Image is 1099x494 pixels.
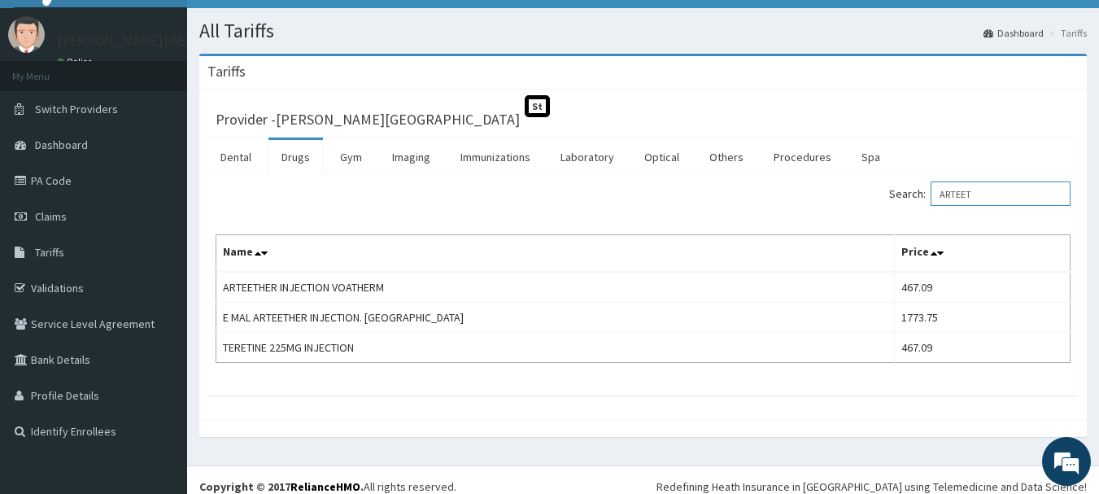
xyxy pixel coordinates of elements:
img: User Image [8,16,45,53]
h3: Provider - [PERSON_NAME][GEOGRAPHIC_DATA] [216,112,520,127]
th: Price [895,235,1071,273]
a: Optical [631,140,692,174]
a: Spa [848,140,893,174]
td: 1773.75 [895,303,1071,333]
span: We're online! [94,145,225,309]
img: d_794563401_company_1708531726252_794563401 [30,81,66,122]
td: ARTEETHER INJECTION VOATHERM [216,272,895,303]
a: Others [696,140,757,174]
span: Claims [35,209,67,224]
span: Dashboard [35,138,88,152]
a: Laboratory [547,140,627,174]
span: St [525,95,550,117]
a: Immunizations [447,140,543,174]
a: Dashboard [983,26,1044,40]
span: Tariffs [35,245,64,260]
td: E MAL ARTEETHER INJECTION. [GEOGRAPHIC_DATA] [216,303,895,333]
h3: Tariffs [207,64,246,79]
label: Search: [889,181,1071,206]
a: Drugs [268,140,323,174]
div: Minimize live chat window [267,8,306,47]
strong: Copyright © 2017 . [199,479,364,494]
div: Chat with us now [85,91,273,112]
span: Switch Providers [35,102,118,116]
a: Imaging [379,140,443,174]
textarea: Type your message and hit 'Enter' [8,325,310,382]
p: [PERSON_NAME][GEOGRAPHIC_DATA] [57,33,298,48]
th: Name [216,235,895,273]
a: RelianceHMO [290,479,360,494]
a: Online [57,56,96,68]
a: Dental [207,140,264,174]
h1: All Tariffs [199,20,1087,42]
input: Search: [931,181,1071,206]
li: Tariffs [1045,26,1087,40]
a: Gym [327,140,375,174]
td: 467.09 [895,272,1071,303]
a: Procedures [761,140,844,174]
td: TERETINE 225MG INJECTION [216,333,895,363]
td: 467.09 [895,333,1071,363]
